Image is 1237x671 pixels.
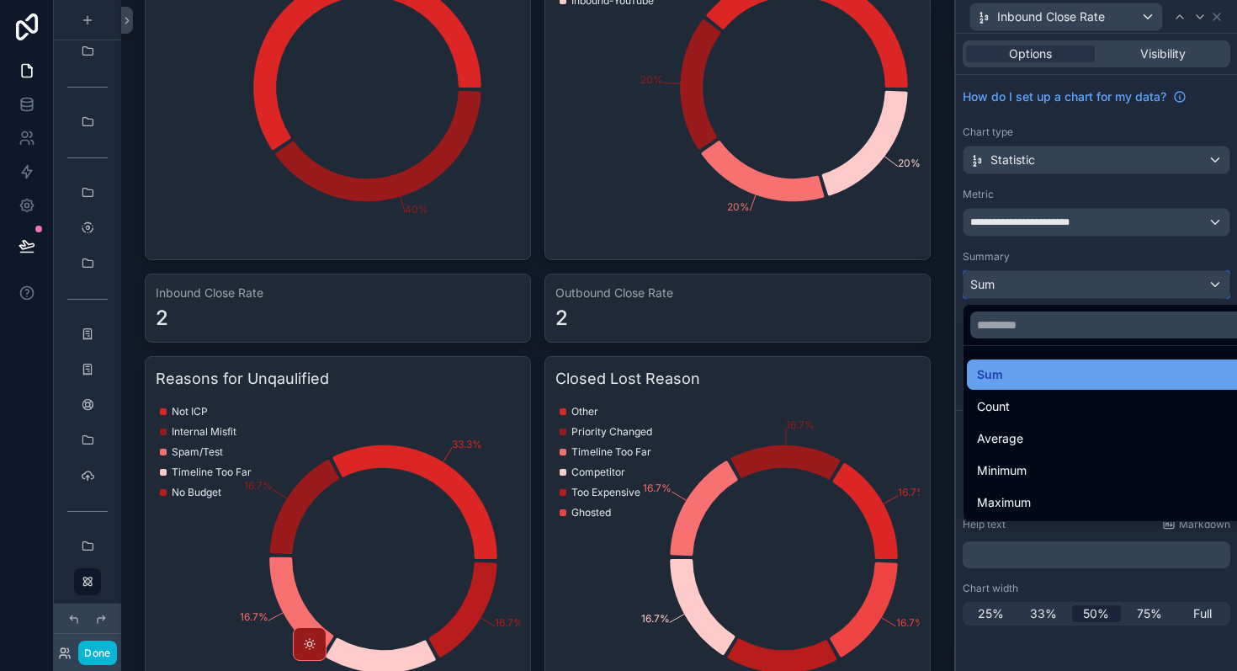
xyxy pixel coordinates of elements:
[977,493,1031,513] span: Maximum
[977,397,1010,417] span: Count
[977,365,1003,385] span: Sum
[78,641,116,665] button: Done
[977,461,1027,481] span: Minimum
[977,429,1023,449] span: Average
